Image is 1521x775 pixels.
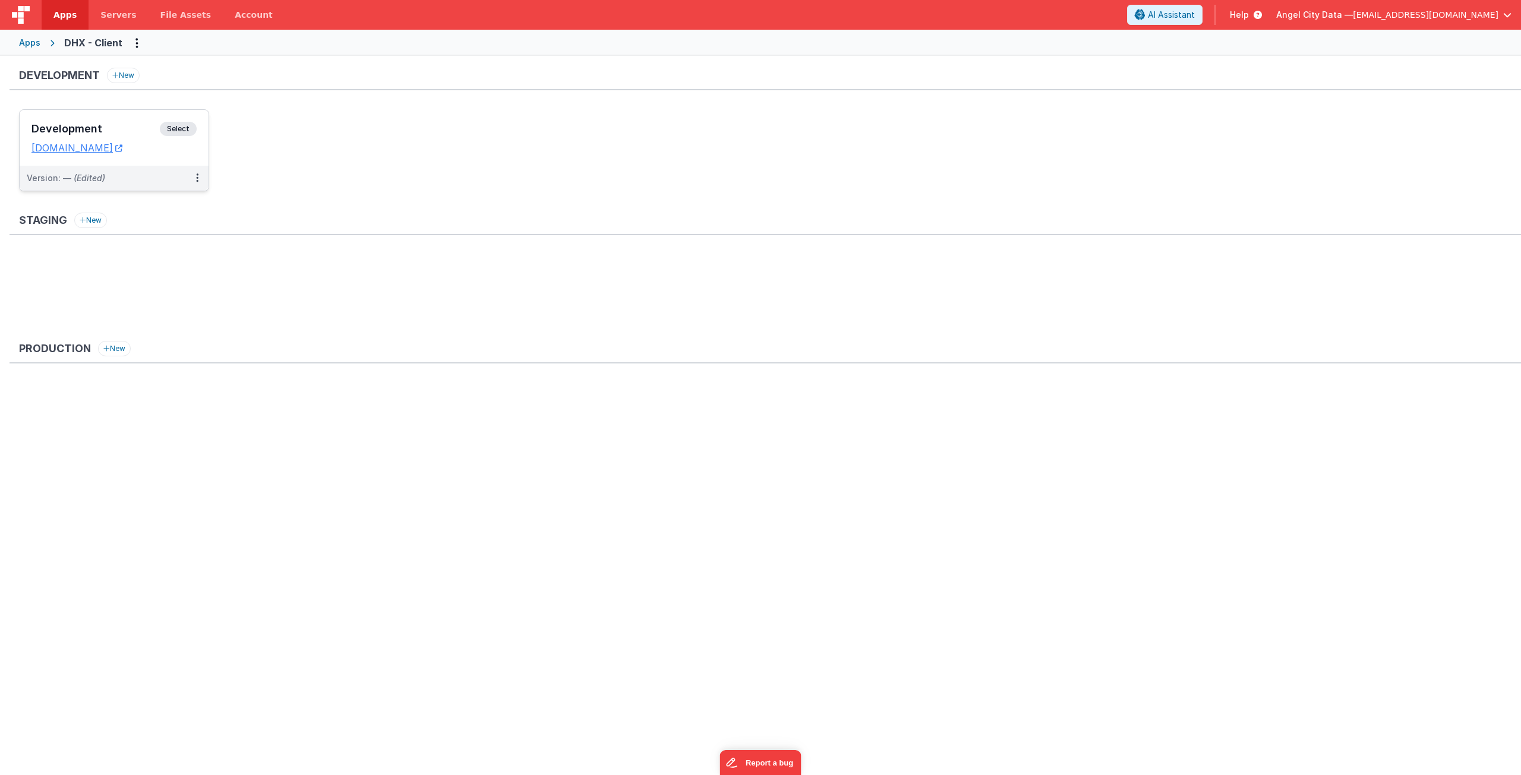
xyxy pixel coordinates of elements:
[1127,5,1203,25] button: AI Assistant
[64,36,122,50] div: DHX - Client
[107,68,140,83] button: New
[31,142,122,154] a: [DOMAIN_NAME]
[100,9,136,21] span: Servers
[1276,9,1511,21] button: Angel City Data — [EMAIL_ADDRESS][DOMAIN_NAME]
[19,214,67,226] h3: Staging
[1353,9,1498,21] span: [EMAIL_ADDRESS][DOMAIN_NAME]
[53,9,77,21] span: Apps
[160,122,197,136] span: Select
[1148,9,1195,21] span: AI Assistant
[160,9,212,21] span: File Assets
[19,343,91,355] h3: Production
[27,172,105,184] div: Version: —
[98,341,131,356] button: New
[19,69,100,81] h3: Development
[127,33,146,52] button: Options
[1276,9,1353,21] span: Angel City Data —
[1230,9,1249,21] span: Help
[19,37,40,49] div: Apps
[31,123,160,135] h3: Development
[74,213,107,228] button: New
[74,173,105,183] span: (Edited)
[720,750,801,775] iframe: Marker.io feedback button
